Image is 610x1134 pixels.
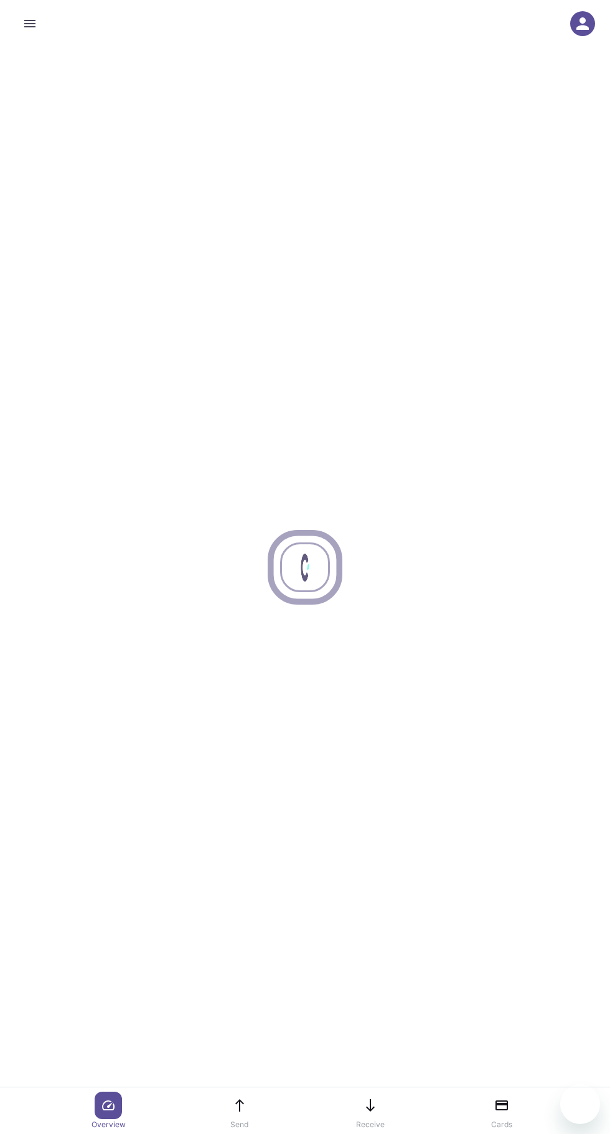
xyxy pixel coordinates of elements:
p: Send [230,1119,248,1130]
a: Send [217,1092,262,1130]
a: Cards [479,1092,524,1130]
a: Overview [86,1092,131,1130]
p: Cards [491,1119,512,1130]
iframe: Button to launch messaging window [560,1084,600,1124]
p: Receive [356,1119,385,1130]
a: Receive [348,1092,393,1130]
p: Overview [91,1119,126,1130]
